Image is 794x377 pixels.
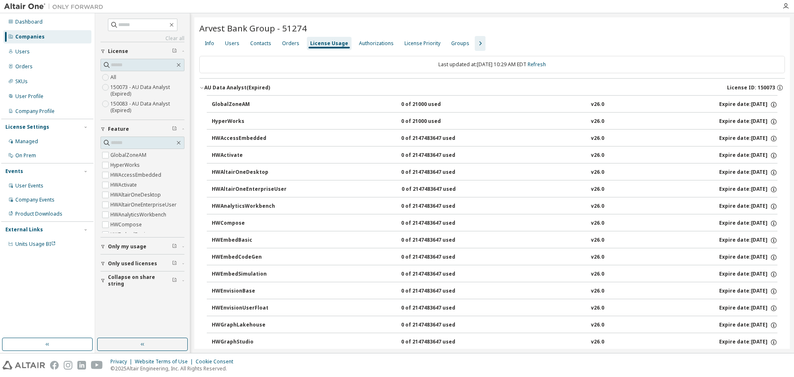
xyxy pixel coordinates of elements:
div: Users [15,48,30,55]
div: 0 of 2147483647 used [401,288,476,295]
div: HWAltairOneDesktop [212,169,286,176]
div: Info [205,40,214,47]
div: GlobalZoneAM [212,101,286,108]
div: AU Data Analyst (Expired) [204,84,270,91]
div: v26.0 [591,322,604,329]
div: Expire date: [DATE] [719,339,777,346]
div: Website Terms of Use [135,358,196,365]
button: Only used licenses [100,255,184,273]
div: v26.0 [591,288,604,295]
div: v26.0 [591,152,604,159]
div: HWGraphStudio [212,339,286,346]
div: User Profile [15,93,43,100]
span: Clear filter [172,277,177,284]
div: Expire date: [DATE] [719,169,777,176]
button: License [100,42,184,60]
div: Expire date: [DATE] [719,288,777,295]
div: Expire date: [DATE] [719,152,777,159]
div: 0 of 2147483647 used [401,237,476,244]
div: v26.0 [591,186,604,193]
div: 0 of 2147483647 used [401,305,476,312]
div: v26.0 [591,220,604,227]
img: facebook.svg [50,361,59,370]
a: Clear all [100,35,184,42]
div: HWGraphLakehouse [212,322,286,329]
div: v26.0 [591,118,604,125]
div: Company Events [15,197,55,203]
button: Only my usage [100,238,184,256]
button: HWCompose0 of 2147483647 usedv26.0Expire date:[DATE] [212,214,777,233]
div: v26.0 [591,203,604,210]
div: Company Profile [15,108,55,115]
div: Orders [282,40,299,47]
div: Expire date: [DATE] [719,118,777,125]
img: Altair One [4,2,108,11]
span: Only my usage [108,243,146,250]
button: GlobalZoneAM0 of 21000 usedv26.0Expire date:[DATE] [212,96,777,114]
div: v26.0 [591,271,604,278]
div: HWAltairOneEnterpriseUser [212,186,287,193]
div: HyperWorks [212,118,286,125]
div: v26.0 [591,237,604,244]
div: Managed [15,138,38,145]
div: Expire date: [DATE] [719,186,777,193]
div: 0 of 2147483647 used [401,322,476,329]
span: License ID: 150073 [727,84,775,91]
label: All [110,72,118,82]
label: HWAltairOneEnterpriseUser [110,200,178,210]
img: instagram.svg [64,361,72,370]
div: v26.0 [591,101,604,108]
span: Arvest Bank Group - 51274 [199,22,307,34]
label: 150073 - AU Data Analyst (Expired) [110,82,184,99]
button: HWActivate0 of 2147483647 usedv26.0Expire date:[DATE] [212,146,777,165]
div: User Events [15,182,43,189]
label: HyperWorks [110,160,141,170]
div: v26.0 [591,169,604,176]
button: HWAltairOneDesktop0 of 2147483647 usedv26.0Expire date:[DATE] [212,163,777,182]
a: Refresh [528,61,546,68]
div: HWActivate [212,152,286,159]
span: Only used licenses [108,260,157,267]
button: HWAccessEmbedded0 of 2147483647 usedv26.0Expire date:[DATE] [212,130,777,148]
button: AU Data Analyst(Expired)License ID: 150073 [199,79,785,97]
div: 0 of 2147483647 used [401,339,476,346]
img: altair_logo.svg [2,361,45,370]
label: HWCompose [110,220,143,230]
span: Units Usage BI [15,240,56,247]
label: HWActivate [110,180,139,190]
button: HWEnvisionBase0 of 2147483647 usedv26.0Expire date:[DATE] [212,282,777,300]
div: Orders [15,63,33,70]
div: HWAccessEmbedded [212,135,286,142]
div: License Priority [404,40,440,47]
div: On Prem [15,152,36,159]
div: Expire date: [DATE] [719,220,777,227]
div: HWAnalyticsWorkbench [212,203,286,210]
div: Last updated at: [DATE] 10:29 AM EDT [199,56,785,73]
div: Expire date: [DATE] [719,305,777,312]
div: Expire date: [DATE] [719,203,777,210]
p: © 2025 Altair Engineering, Inc. All Rights Reserved. [110,365,238,372]
button: HyperWorks0 of 21000 usedv26.0Expire date:[DATE] [212,113,777,131]
button: HWGraphLakehouse0 of 2147483647 usedv26.0Expire date:[DATE] [212,316,777,334]
div: 0 of 2147483647 used [401,220,476,227]
img: youtube.svg [91,361,103,370]
div: Expire date: [DATE] [719,254,777,261]
div: 0 of 2147483647 used [401,254,476,261]
button: HWAnalyticsWorkbench0 of 2147483647 usedv26.0Expire date:[DATE] [212,197,777,216]
div: HWEmbedCodeGen [212,254,286,261]
div: Privacy [110,358,135,365]
div: HWCompose [212,220,286,227]
button: Feature [100,120,184,138]
div: Companies [15,34,45,40]
label: GlobalZoneAM [110,150,148,160]
span: Clear filter [172,48,177,55]
div: HWEmbedSimulation [212,271,286,278]
img: linkedin.svg [77,361,86,370]
span: Clear filter [172,260,177,267]
label: HWAltairOneDesktop [110,190,163,200]
div: Users [225,40,239,47]
div: Product Downloads [15,211,62,217]
label: 150083 - AU Data Analyst (Expired) [110,99,184,115]
div: 0 of 2147483647 used [401,135,476,142]
button: HWEmbedBasic0 of 2147483647 usedv26.0Expire date:[DATE] [212,231,777,250]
